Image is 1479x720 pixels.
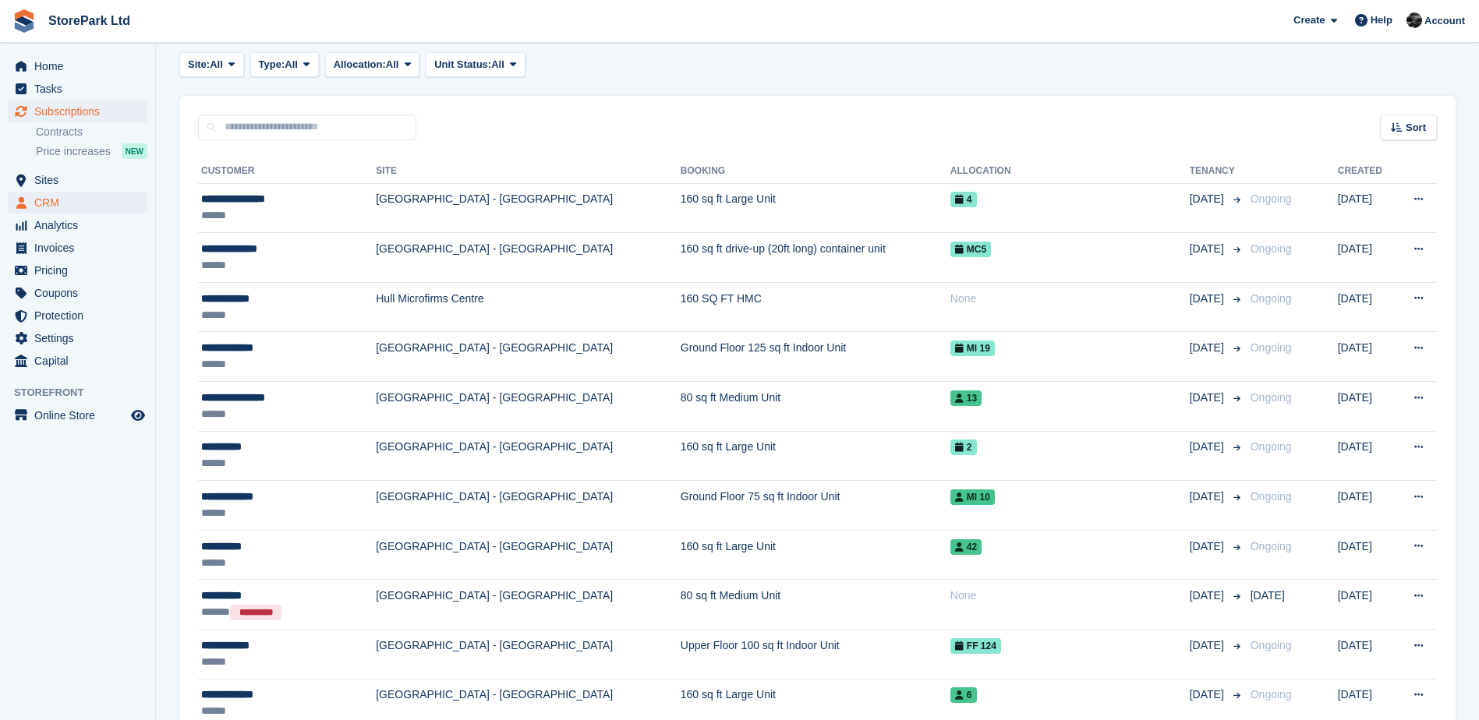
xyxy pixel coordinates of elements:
td: [DATE] [1338,431,1395,481]
span: All [386,57,399,72]
td: [GEOGRAPHIC_DATA] - [GEOGRAPHIC_DATA] [376,530,681,580]
th: Allocation [950,159,1190,184]
td: [DATE] [1338,481,1395,531]
th: Tenancy [1190,159,1244,184]
span: [DATE] [1190,489,1227,505]
th: Created [1338,159,1395,184]
span: Ongoing [1251,540,1292,552]
div: None [950,588,1190,604]
td: [GEOGRAPHIC_DATA] - [GEOGRAPHIC_DATA] [376,332,681,382]
td: Ground Floor 75 sq ft Indoor Unit [681,481,950,531]
td: 160 SQ FT HMC [681,282,950,332]
a: menu [8,327,147,349]
span: Settings [34,327,128,349]
td: 160 sq ft drive-up (20ft long) container unit [681,233,950,283]
a: StorePark Ltd [42,8,136,34]
span: Account [1424,13,1465,29]
span: Ongoing [1251,440,1292,453]
span: Ongoing [1251,639,1292,651]
span: 4 [950,192,977,207]
td: [DATE] [1338,630,1395,679]
span: Sort [1406,120,1426,136]
td: 80 sq ft Medium Unit [681,382,950,432]
span: FF 124 [950,638,1001,654]
span: Home [34,55,128,77]
span: [DATE] [1190,291,1227,307]
span: Protection [34,305,128,326]
span: [DATE] [1190,637,1227,654]
span: Storefront [14,385,155,401]
a: Preview store [129,406,147,425]
td: [DATE] [1338,580,1395,630]
td: [GEOGRAPHIC_DATA] - [GEOGRAPHIC_DATA] [376,233,681,283]
td: 160 sq ft Large Unit [681,530,950,580]
span: Subscriptions [34,101,128,122]
button: Type: All [250,52,319,78]
span: [DATE] [1190,340,1227,356]
span: CRM [34,192,128,214]
td: 160 sq ft Large Unit [681,431,950,481]
a: menu [8,259,147,281]
span: Analytics [34,214,128,236]
th: Booking [681,159,950,184]
span: [DATE] [1190,390,1227,406]
td: 80 sq ft Medium Unit [681,580,950,630]
td: [GEOGRAPHIC_DATA] - [GEOGRAPHIC_DATA] [376,431,681,481]
td: [DATE] [1338,233,1395,283]
td: [GEOGRAPHIC_DATA] - [GEOGRAPHIC_DATA] [376,580,681,630]
td: Upper Floor 100 sq ft Indoor Unit [681,630,950,679]
span: MI 10 [950,489,995,505]
span: MI 19 [950,341,995,356]
span: Tasks [34,78,128,100]
span: [DATE] [1251,589,1285,602]
td: [DATE] [1338,530,1395,580]
span: Help [1371,12,1392,28]
a: menu [8,282,147,304]
span: Capital [34,350,128,372]
div: NEW [122,143,147,159]
span: All [210,57,223,72]
span: Site: [188,57,210,72]
button: Allocation: All [325,52,420,78]
a: menu [8,305,147,326]
span: Ongoing [1251,292,1292,305]
td: [GEOGRAPHIC_DATA] - [GEOGRAPHIC_DATA] [376,630,681,679]
span: Ongoing [1251,391,1292,404]
td: [DATE] [1338,382,1395,432]
button: Site: All [179,52,244,78]
span: Ongoing [1251,192,1292,205]
span: Invoices [34,237,128,259]
span: Coupons [34,282,128,304]
span: Pricing [34,259,128,281]
span: Type: [259,57,285,72]
td: [DATE] [1338,332,1395,382]
span: [DATE] [1190,439,1227,455]
span: Ongoing [1251,242,1292,255]
span: 2 [950,439,977,455]
a: menu [8,404,147,426]
span: Ongoing [1251,688,1292,701]
span: Ongoing [1251,341,1292,354]
span: [DATE] [1190,538,1227,555]
span: MC5 [950,242,991,257]
td: [GEOGRAPHIC_DATA] - [GEOGRAPHIC_DATA] [376,481,681,531]
td: [DATE] [1338,183,1395,233]
span: Online Store [34,404,128,426]
span: [DATE] [1190,588,1227,604]
button: Unit Status: All [426,52,525,78]
span: Sites [34,169,128,191]
span: Allocation: [334,57,386,72]
th: Site [376,159,681,184]
span: [DATE] [1190,241,1227,257]
th: Customer [198,159,376,184]
span: [DATE] [1190,686,1227,703]
a: menu [8,237,147,259]
a: Price increases NEW [36,143,147,160]
a: menu [8,169,147,191]
td: 160 sq ft Large Unit [681,183,950,233]
span: [DATE] [1190,191,1227,207]
span: All [491,57,504,72]
span: Create [1293,12,1325,28]
span: Unit Status: [434,57,491,72]
span: 13 [950,390,982,406]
